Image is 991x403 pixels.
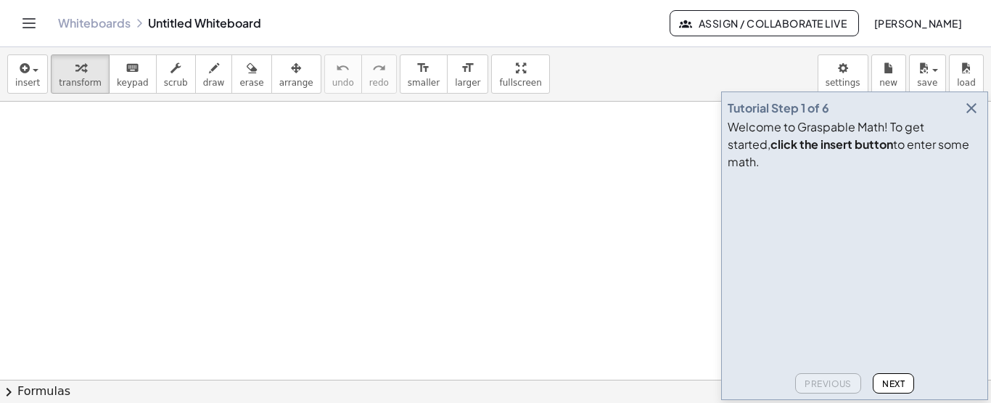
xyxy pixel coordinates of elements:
span: [PERSON_NAME] [873,17,962,30]
span: Assign / Collaborate Live [682,17,847,30]
i: format_size [416,60,430,77]
span: load [957,78,976,88]
button: keyboardkeypad [109,54,157,94]
button: fullscreen [491,54,549,94]
span: settings [826,78,860,88]
button: Next [873,373,914,394]
span: erase [239,78,263,88]
button: erase [231,54,271,94]
i: keyboard [126,60,139,77]
span: smaller [408,78,440,88]
b: click the insert button [770,137,893,152]
span: transform [59,78,102,88]
button: load [949,54,984,94]
a: Whiteboards [58,16,131,30]
button: Toggle navigation [17,12,41,35]
button: new [871,54,906,94]
span: draw [203,78,225,88]
button: redoredo [361,54,397,94]
button: Assign / Collaborate Live [670,10,859,36]
span: keypad [117,78,149,88]
button: [PERSON_NAME] [862,10,974,36]
span: undo [332,78,354,88]
button: undoundo [324,54,362,94]
button: format_sizesmaller [400,54,448,94]
span: Next [882,378,905,389]
button: settings [818,54,868,94]
span: save [917,78,937,88]
button: draw [195,54,233,94]
button: format_sizelarger [447,54,488,94]
i: format_size [461,60,474,77]
span: redo [369,78,389,88]
div: Tutorial Step 1 of 6 [728,99,829,117]
i: undo [336,60,350,77]
span: larger [455,78,480,88]
span: new [879,78,897,88]
span: scrub [164,78,188,88]
button: scrub [156,54,196,94]
span: fullscreen [499,78,541,88]
i: redo [372,60,386,77]
button: transform [51,54,110,94]
button: save [909,54,946,94]
span: insert [15,78,40,88]
div: Welcome to Graspable Math! To get started, to enter some math. [728,118,982,171]
button: insert [7,54,48,94]
span: arrange [279,78,313,88]
button: arrange [271,54,321,94]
